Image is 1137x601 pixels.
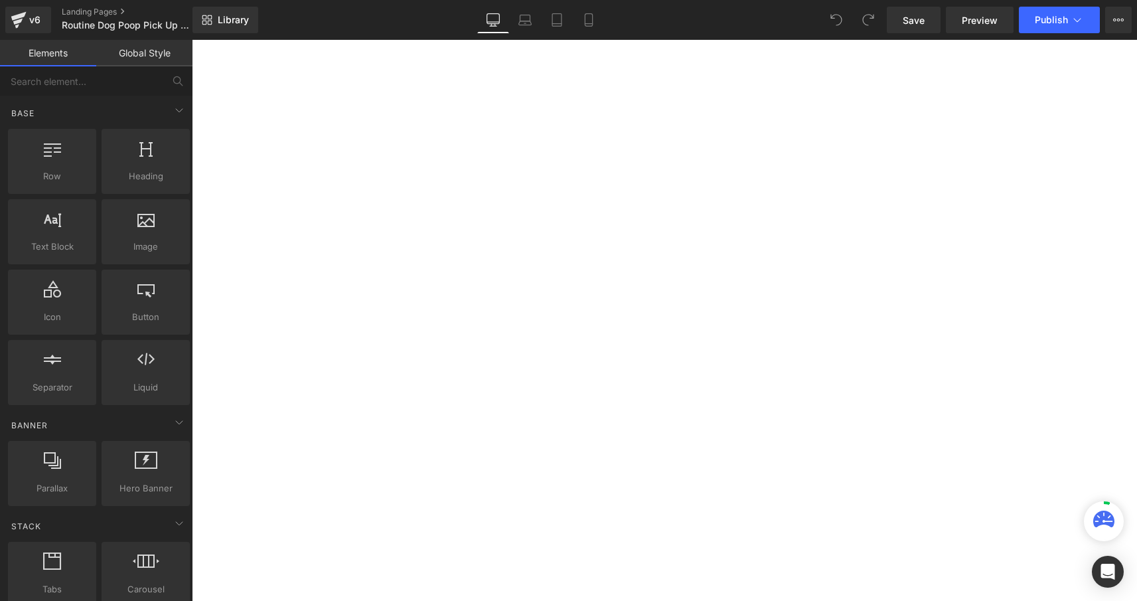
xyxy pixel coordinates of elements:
[27,11,43,29] div: v6
[12,381,92,394] span: Separator
[12,582,92,596] span: Tabs
[192,7,258,33] a: New Library
[903,13,925,27] span: Save
[946,7,1014,33] a: Preview
[823,7,850,33] button: Undo
[12,310,92,324] span: Icon
[12,240,92,254] span: Text Block
[962,13,998,27] span: Preview
[96,40,192,66] a: Global Style
[1035,15,1068,25] span: Publish
[1092,556,1124,588] div: Open Intercom Messenger
[5,7,51,33] a: v6
[1019,7,1100,33] button: Publish
[12,481,92,495] span: Parallax
[541,7,573,33] a: Tablet
[477,7,509,33] a: Desktop
[12,169,92,183] span: Row
[10,419,49,432] span: Banner
[106,381,186,394] span: Liquid
[106,481,186,495] span: Hero Banner
[62,20,189,31] span: Routine Dog Poop Pick Up Removal Service, [GEOGRAPHIC_DATA] - Poo Force
[573,7,605,33] a: Mobile
[10,520,42,533] span: Stack
[509,7,541,33] a: Laptop
[106,240,186,254] span: Image
[62,7,214,17] a: Landing Pages
[106,310,186,324] span: Button
[106,169,186,183] span: Heading
[855,7,881,33] button: Redo
[218,14,249,26] span: Library
[106,582,186,596] span: Carousel
[10,107,36,120] span: Base
[1105,7,1132,33] button: More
